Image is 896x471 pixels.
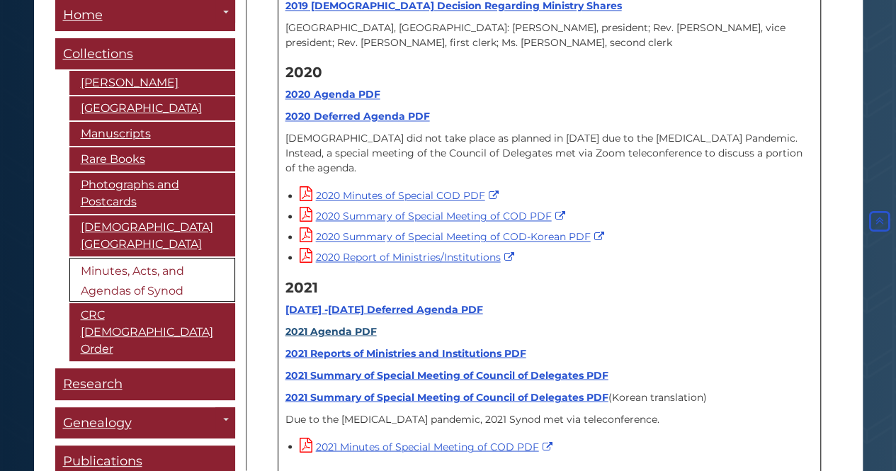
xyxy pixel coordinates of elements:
[69,97,235,121] a: [GEOGRAPHIC_DATA]
[285,412,813,426] p: Due to the [MEDICAL_DATA] pandemic, 2021 Synod met via teleconference.
[285,110,430,123] a: 2020 Deferred Agenda PDF
[285,88,380,101] a: 2020 Agenda PDF
[300,230,608,243] a: 2020 Summary of Special Meeting of COD-Korean PDF
[300,189,502,202] a: 2020 Minutes of Special COD PDF
[285,324,377,337] a: 2021 Agenda PDF
[300,210,569,222] a: 2020 Summary of Special Meeting of COD PDF
[69,123,235,147] a: Manuscripts
[285,368,608,381] a: 2021 Summary of Special Meeting of Council of Delegates PDF
[285,390,813,404] p: (Korean translation)
[63,8,103,23] span: Home
[285,390,608,403] a: 2021 Summary of Special Meeting of Council of Delegates PDF
[63,416,132,431] span: Genealogy
[63,454,142,470] span: Publications
[285,21,813,50] p: [GEOGRAPHIC_DATA], [GEOGRAPHIC_DATA]: [PERSON_NAME], president; Rev. [PERSON_NAME], vice presiden...
[285,131,813,176] p: [DEMOGRAPHIC_DATA] did not take place as planned in [DATE] due to the [MEDICAL_DATA] Pandemic. In...
[55,408,235,440] a: Genealogy
[63,377,123,392] span: Research
[55,369,235,401] a: Research
[285,278,318,295] strong: 2021
[866,215,892,228] a: Back to Top
[69,259,235,302] a: Minutes, Acts, and Agendas of Synod
[55,39,235,71] a: Collections
[69,148,235,172] a: Rare Books
[300,251,518,263] a: 2020 Report of Ministries/Institutions
[300,440,556,453] a: 2021 Minutes of Special Meeting of COD PDF
[285,302,483,315] a: [DATE] -[DATE] Deferred Agenda PDF
[69,304,235,362] a: CRC [DEMOGRAPHIC_DATA] Order
[69,72,235,96] a: [PERSON_NAME]
[69,174,235,215] a: Photographs and Postcards
[285,64,322,81] strong: 2020
[69,216,235,257] a: [DEMOGRAPHIC_DATA][GEOGRAPHIC_DATA]
[63,47,133,62] span: Collections
[285,346,526,359] a: 2021 Reports of Ministries and Institutions PDF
